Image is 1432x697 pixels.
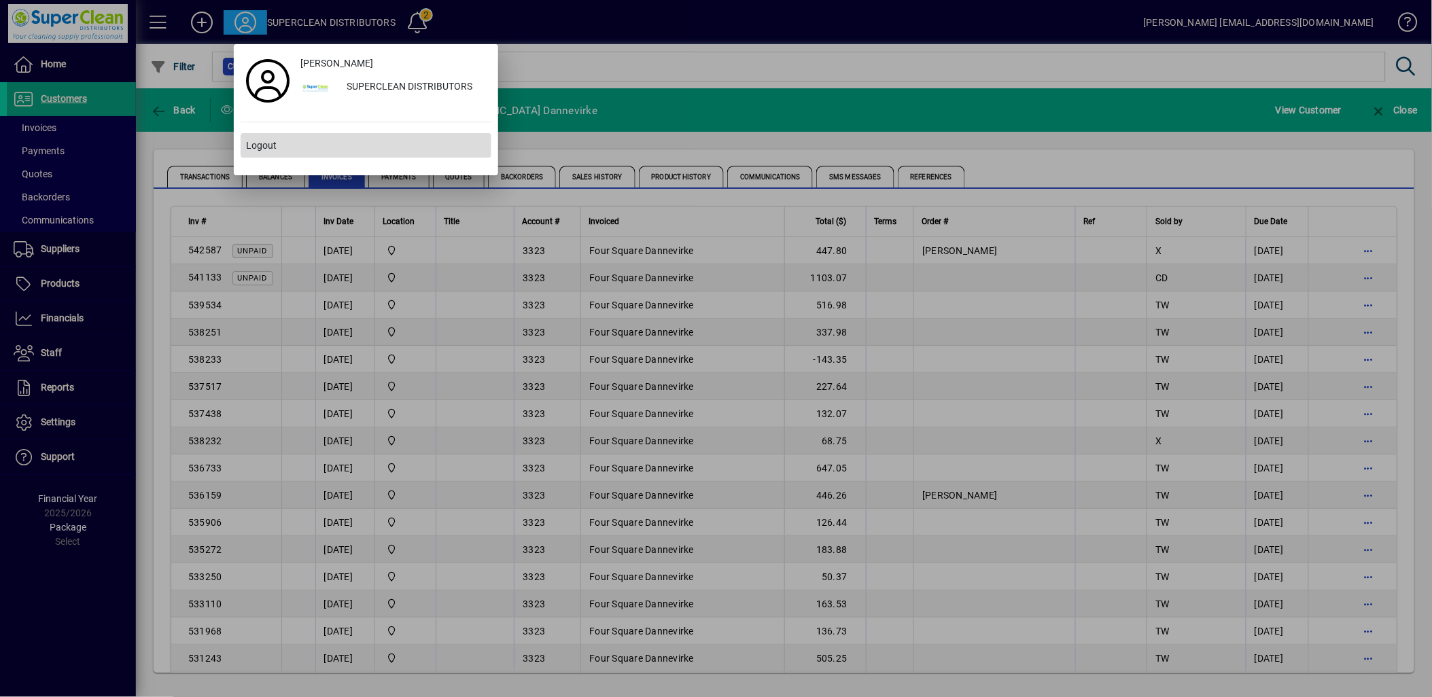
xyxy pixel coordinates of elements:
[336,75,491,100] div: SUPERCLEAN DISTRIBUTORS
[295,51,491,75] a: [PERSON_NAME]
[300,56,373,71] span: [PERSON_NAME]
[295,75,491,100] button: SUPERCLEAN DISTRIBUTORS
[246,139,277,153] span: Logout
[241,133,491,158] button: Logout
[241,69,295,93] a: Profile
